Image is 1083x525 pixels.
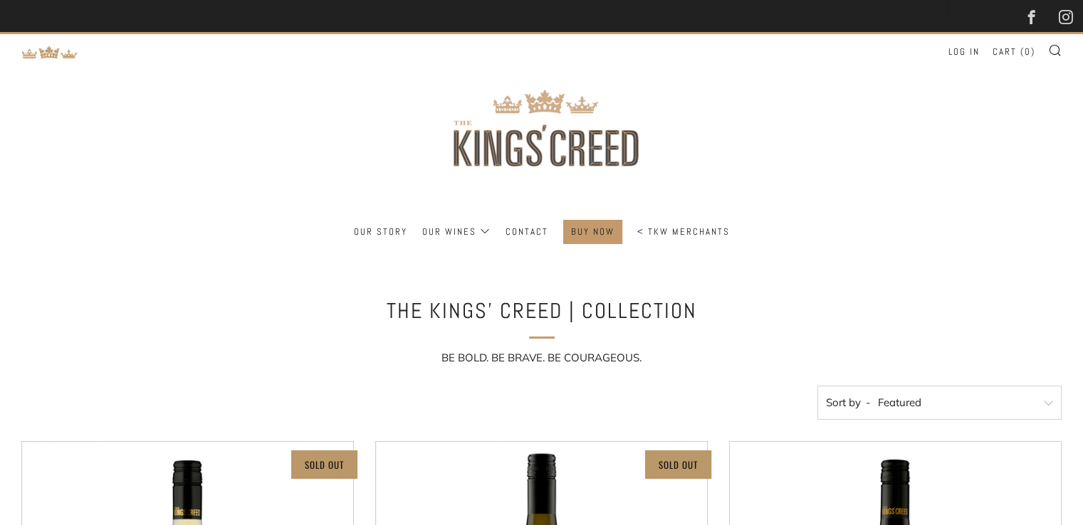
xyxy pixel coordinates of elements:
[422,221,491,243] a: Our Wines
[354,221,407,243] a: Our Story
[659,455,698,474] p: Sold Out
[506,221,548,243] a: Contact
[637,221,730,243] a: < TKW Merchants
[328,347,755,368] div: BE BOLD. BE BRAVE. BE COURAGEOUS.
[21,46,78,59] img: Return to TKW Merchants
[571,221,614,243] a: BUY NOW
[993,41,1035,63] a: Cart (0)
[21,44,78,58] a: Return to TKW Merchants
[414,34,670,220] img: three kings wine merchants
[948,41,980,63] a: Log in
[328,292,755,330] h1: The Kings' Creed | Collection
[1025,46,1031,58] span: 0
[305,455,344,474] p: Sold Out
